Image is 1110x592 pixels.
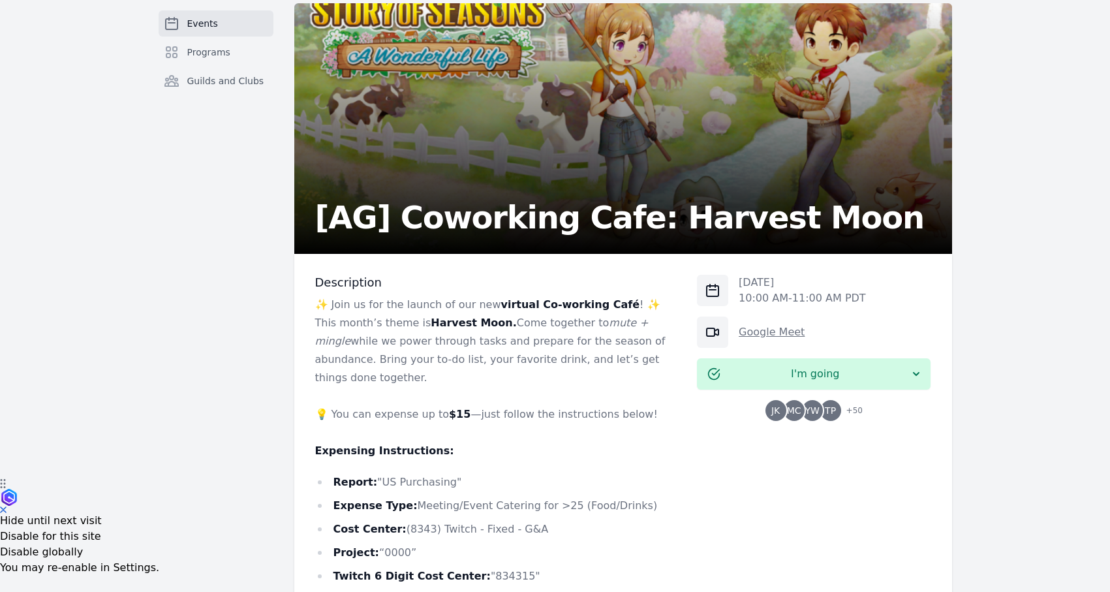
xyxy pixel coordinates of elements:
li: “0000” [315,544,677,562]
p: 10:00 AM - 11:00 AM PDT [739,290,866,306]
span: YW [805,406,819,415]
li: "834315" [315,567,677,585]
strong: $15 [449,408,470,420]
h2: [AG] Coworking Cafe: Harvest Moon [315,202,925,233]
strong: Report: [333,476,378,488]
strong: Twitch 6 Digit Cost Center: [333,570,491,582]
span: I'm going [720,366,910,382]
strong: Harvest Moon. [431,317,516,329]
span: TP [825,406,836,415]
li: (8343) Twitch - Fixed - G&A [315,520,677,538]
a: Events [159,10,273,37]
strong: Expense Type: [333,499,418,512]
strong: virtual Co-working Café [501,298,640,311]
p: ✨ Join us for the launch of our new ! ✨ This month’s theme is Come together to while we power thr... [315,296,677,387]
li: "US Purchasing" [315,473,677,491]
strong: Expensing Instructions: [315,444,454,457]
span: JK [771,406,780,415]
em: mute + mingle [315,317,649,347]
button: I'm going [697,358,931,390]
p: [DATE] [739,275,866,290]
strong: Project: [333,546,379,559]
span: MC [787,406,801,415]
a: Google Meet [739,326,805,338]
span: Programs [187,46,230,59]
span: + 50 [839,403,863,421]
li: Meeting/Event Catering for >25 (Food/Drinks) [315,497,677,515]
nav: Sidebar [159,10,273,115]
h3: Description [315,275,677,290]
span: Events [187,17,218,30]
strong: Cost Center: [333,523,407,535]
span: Guilds and Clubs [187,74,264,87]
a: Guilds and Clubs [159,68,273,94]
p: 💡 You can expense up to —just follow the instructions below! [315,405,677,424]
a: Programs [159,39,273,65]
